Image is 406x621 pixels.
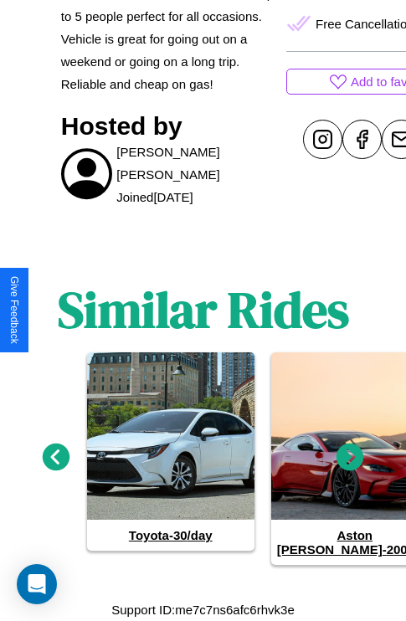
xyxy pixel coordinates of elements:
p: Support ID: me7c7ns6afc6rhvk3e [111,598,294,621]
p: Joined [DATE] [116,186,193,208]
div: Give Feedback [8,276,20,344]
h3: Hosted by [61,112,278,141]
h1: Similar Rides [58,275,349,344]
div: Open Intercom Messenger [17,564,57,604]
a: Toyota-30/day [87,352,254,551]
h4: Toyota - 30 /day [87,520,254,551]
p: [PERSON_NAME] [PERSON_NAME] [116,141,278,186]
